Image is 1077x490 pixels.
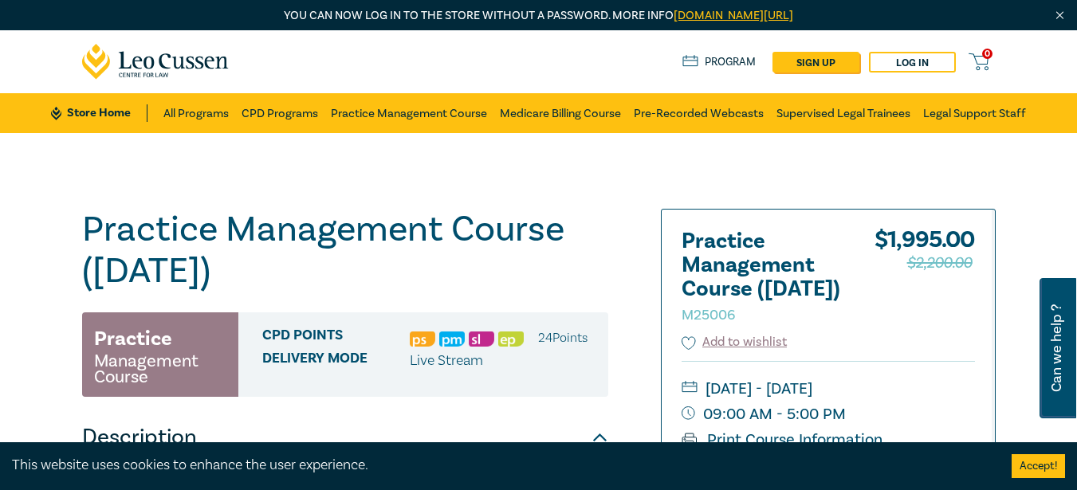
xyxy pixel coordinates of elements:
a: Supervised Legal Trainees [776,93,910,133]
h3: Practice [94,324,172,353]
small: 09:00 AM - 5:00 PM [682,402,975,427]
a: [DOMAIN_NAME][URL] [674,8,793,23]
img: Ethics & Professional Responsibility [498,331,524,347]
small: [DATE] - [DATE] [682,376,975,402]
span: CPD Points [262,327,410,348]
a: CPD Programs [242,93,318,133]
img: Close [1053,9,1067,22]
img: Practice Management & Business Skills [439,331,465,347]
small: Management Course [94,353,226,385]
a: Practice Management Course [331,93,487,133]
small: M25006 [682,306,735,324]
button: Description [82,414,608,461]
a: All Programs [163,93,229,133]
img: Substantive Law [469,331,494,347]
li: 24 Point s [538,327,588,348]
span: 0 [982,49,992,59]
a: Pre-Recorded Webcasts [634,93,764,133]
a: Medicare Billing Course [500,93,621,133]
img: Professional Skills [410,331,435,347]
h2: Practice Management Course ([DATE]) [682,229,857,325]
a: Store Home [51,104,147,122]
span: $2,200.00 [907,250,973,276]
h1: Practice Management Course ([DATE]) [82,209,608,292]
span: Delivery Mode [262,351,410,371]
span: Can we help ? [1049,288,1064,409]
button: Add to wishlist [682,333,788,351]
a: Log in [869,52,956,73]
button: Accept cookies [1012,454,1065,478]
p: You can now log in to the store without a password. More info [82,7,996,25]
span: Live Stream [410,351,483,370]
a: sign up [772,52,859,73]
div: This website uses cookies to enhance the user experience. [12,455,988,476]
div: $ 1,995.00 [875,229,975,333]
a: Program [682,53,757,71]
a: Print Course Information [682,429,883,450]
a: Legal Support Staff [923,93,1026,133]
